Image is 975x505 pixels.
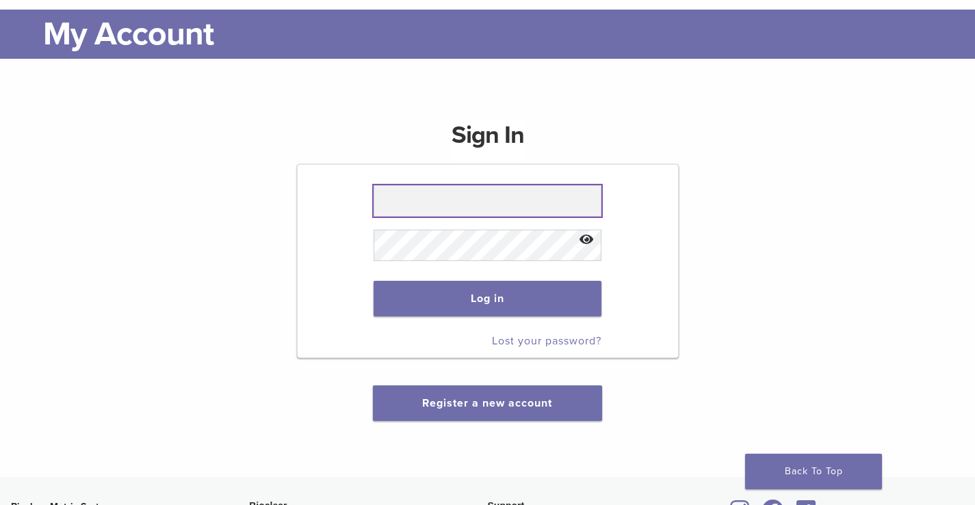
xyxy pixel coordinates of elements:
h1: Sign In [452,119,524,163]
button: Register a new account [373,385,602,421]
a: Back To Top [745,454,882,489]
button: Log in [374,281,602,316]
a: Lost your password? [492,334,601,348]
button: Show password [572,223,601,258]
a: Register a new account [422,396,552,410]
h1: My Account [43,10,965,59]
